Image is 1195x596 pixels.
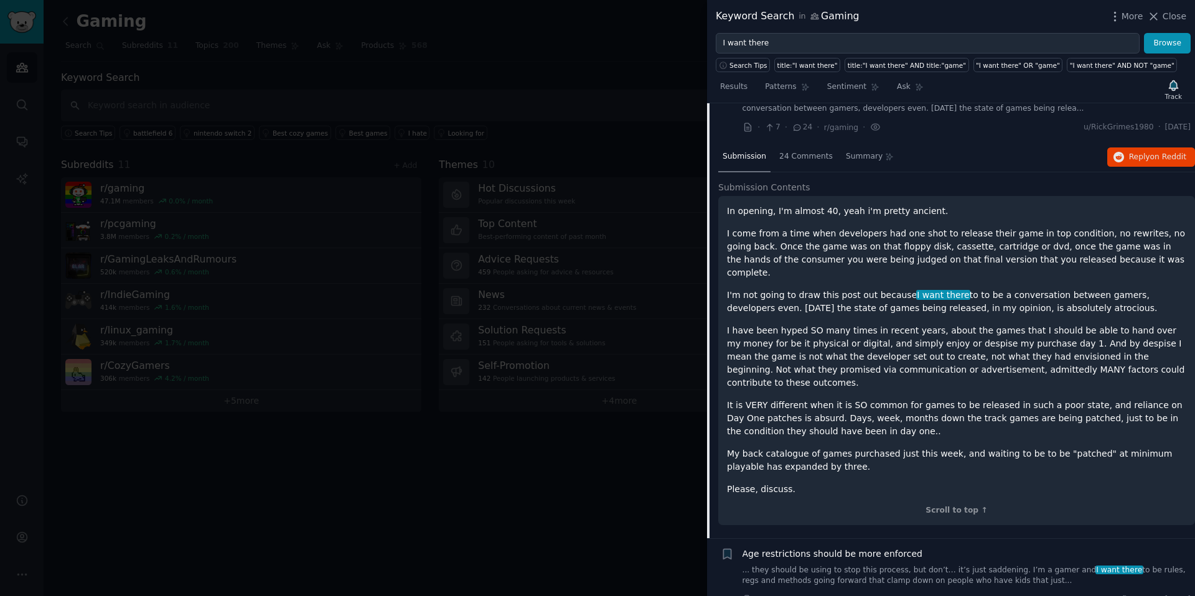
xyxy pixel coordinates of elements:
span: Ask [897,81,911,93]
p: My back catalogue of games purchased just this week, and waiting to be to be "patched" at minimum... [727,447,1186,473]
span: Results [720,81,747,93]
span: Search Tips [729,61,767,70]
span: · [785,121,787,134]
a: Patterns [761,77,813,103]
a: Age restrictions should be more enforced [743,547,922,561]
p: Please, discuss. [727,483,1186,496]
button: Close [1147,10,1186,23]
button: Search Tips [716,58,770,72]
a: ...rsion that you released because it was complete. I'm not going to draw this post out becauseI ... [743,93,1191,114]
span: r/gaming [824,123,858,132]
button: Track [1161,77,1186,103]
div: title:"I want there" [777,61,838,70]
a: Sentiment [823,77,884,103]
button: More [1108,10,1143,23]
span: · [817,121,819,134]
a: "I want there" OR "game" [973,58,1063,72]
button: Browse [1144,33,1191,54]
span: 24 [792,122,812,133]
a: "I want there" AND NOT "game" [1067,58,1177,72]
div: Track [1165,92,1182,101]
span: Close [1163,10,1186,23]
span: · [757,121,760,134]
a: title:"I want there" [774,58,840,72]
p: I'm not going to draw this post out because to to be a conversation between gamers, developers ev... [727,289,1186,315]
div: title:"I want there" AND title:"game" [848,61,966,70]
div: "I want there" AND NOT "game" [1070,61,1174,70]
span: I want there [1095,566,1143,574]
span: u/RickGrimes1980 [1084,122,1154,133]
span: 24 Comments [779,151,833,162]
span: in [799,11,805,22]
span: [DATE] [1165,122,1191,133]
p: It is VERY different when it is SO common for games to be released in such a poor state, and reli... [727,399,1186,438]
a: title:"I want there" AND title:"game" [845,58,968,72]
button: Replyon Reddit [1107,147,1195,167]
span: Submission [723,151,766,162]
input: Try a keyword related to your business [716,33,1140,54]
span: Sentiment [827,81,866,93]
div: Scroll to top ↑ [727,505,1186,516]
p: I come from a time when developers had one shot to release their game in top condition, no rewrit... [727,227,1186,279]
a: ... they should be using to stop this process, but don’t… it’s just saddening. I’m a gamer andI w... [743,565,1191,587]
a: Ask [893,77,928,103]
p: I have been hyped SO many times in recent years, about the games that I should be able to hand ov... [727,324,1186,389]
p: In opening, I'm almost 40, yeah i'm pretty ancient. [727,205,1186,218]
div: "I want there" OR "game" [976,61,1060,70]
span: on Reddit [1150,152,1186,161]
span: · [1158,122,1161,133]
span: More [1122,10,1143,23]
span: · [863,121,865,134]
span: I want there [916,290,971,300]
span: Patterns [765,81,796,93]
span: 7 [764,122,780,133]
div: Keyword Search Gaming [716,9,860,24]
span: Reply [1129,152,1186,163]
a: Results [716,77,752,103]
span: Summary [846,151,883,162]
span: Submission Contents [718,181,810,194]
